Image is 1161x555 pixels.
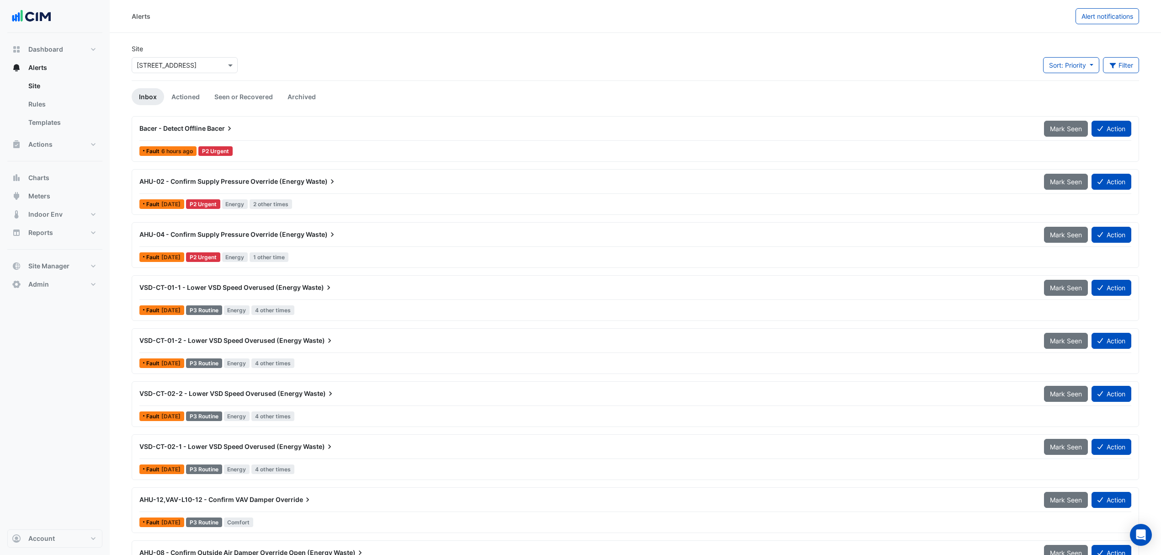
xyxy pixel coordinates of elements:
button: Actions [7,135,102,154]
a: Actioned [164,88,207,105]
span: Waste) [306,177,337,186]
button: Reports [7,224,102,242]
span: Fault [146,202,161,207]
span: Alerts [28,63,47,72]
span: Indoor Env [28,210,63,219]
button: Account [7,529,102,548]
a: Inbox [132,88,164,105]
button: Mark Seen [1044,492,1088,508]
span: Override [276,495,312,504]
span: AHU-04 - Confirm Supply Pressure Override (Energy [139,230,304,238]
app-icon: Indoor Env [12,210,21,219]
button: Meters [7,187,102,205]
span: 2 other times [250,199,292,209]
span: Mon 13-Oct-2025 09:15 AEDT [161,148,193,155]
button: Action [1092,227,1131,243]
a: Rules [21,95,102,113]
img: Company Logo [11,7,52,26]
span: Tue 07-Oct-2025 09:00 AEDT [161,201,181,208]
span: Wed 08-Oct-2025 10:30 AEDT [161,519,181,526]
button: Charts [7,169,102,187]
button: Filter [1103,57,1140,73]
span: Mark Seen [1050,284,1082,292]
span: Sort: Priority [1049,61,1086,69]
span: Energy [224,305,250,315]
button: Mark Seen [1044,280,1088,296]
a: Archived [280,88,323,105]
div: P3 Routine [186,464,222,474]
span: Site Manager [28,261,69,271]
span: Mark Seen [1050,178,1082,186]
span: Actions [28,140,53,149]
button: Alert notifications [1076,8,1139,24]
button: Mark Seen [1044,333,1088,349]
div: Open Intercom Messenger [1130,524,1152,546]
span: Waste) [303,336,334,345]
button: Admin [7,275,102,294]
span: Energy [224,358,250,368]
button: Action [1092,492,1131,508]
app-icon: Site Manager [12,261,21,271]
span: Fault [146,414,161,419]
app-icon: Meters [12,192,21,201]
span: Mark Seen [1050,390,1082,398]
button: Mark Seen [1044,121,1088,137]
app-icon: Dashboard [12,45,21,54]
span: Account [28,534,55,543]
a: Site [21,77,102,95]
button: Action [1092,333,1131,349]
button: Alerts [7,59,102,77]
span: Energy [222,252,248,262]
span: Mark Seen [1050,337,1082,345]
span: Fri 10-Oct-2025 13:15 AEDT [161,466,181,473]
span: Waste) [302,283,333,292]
div: P3 Routine [186,305,222,315]
span: Comfort [224,518,254,527]
span: VSD-CT-02-1 - Lower VSD Speed Overused (Energy [139,443,302,450]
span: Fri 10-Oct-2025 17:45 AEDT [161,307,181,314]
span: Fault [146,255,161,260]
div: P3 Routine [186,411,222,421]
button: Sort: Priority [1043,57,1099,73]
button: Mark Seen [1044,439,1088,455]
app-icon: Admin [12,280,21,289]
span: Admin [28,280,49,289]
span: VSD-CT-01-2 - Lower VSD Speed Overused (Energy [139,336,302,344]
button: Site Manager [7,257,102,275]
span: 4 other times [251,464,294,474]
button: Dashboard [7,40,102,59]
button: Action [1092,439,1131,455]
span: Fri 10-Oct-2025 17:45 AEDT [161,360,181,367]
span: Waste) [306,230,337,239]
span: Mark Seen [1050,125,1082,133]
button: Action [1092,280,1131,296]
span: AHU-02 - Confirm Supply Pressure Override (Energy [139,177,304,185]
a: Seen or Recovered [207,88,280,105]
button: Action [1092,174,1131,190]
span: 4 other times [251,358,294,368]
span: 4 other times [251,411,294,421]
div: P2 Urgent [186,199,220,209]
span: Meters [28,192,50,201]
div: P2 Urgent [198,146,233,156]
span: Mark Seen [1050,496,1082,504]
span: Fault [146,149,161,154]
span: Reports [28,228,53,237]
span: Bacer - Detect Offline [139,124,206,132]
span: Mark Seen [1050,231,1082,239]
button: Mark Seen [1044,227,1088,243]
div: Alerts [132,11,150,21]
app-icon: Actions [12,140,21,149]
button: Indoor Env [7,205,102,224]
div: P3 Routine [186,518,222,527]
div: Alerts [7,77,102,135]
span: Energy [224,411,250,421]
span: Waste) [303,442,334,451]
span: Alert notifications [1081,12,1133,20]
span: AHU-12,VAV-L10-12 - Confirm VAV Damper [139,496,274,503]
span: Bacer [207,124,234,133]
span: Fault [146,520,161,525]
span: VSD-CT-01-1 - Lower VSD Speed Overused (Energy [139,283,301,291]
button: Action [1092,386,1131,402]
span: Energy [224,464,250,474]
